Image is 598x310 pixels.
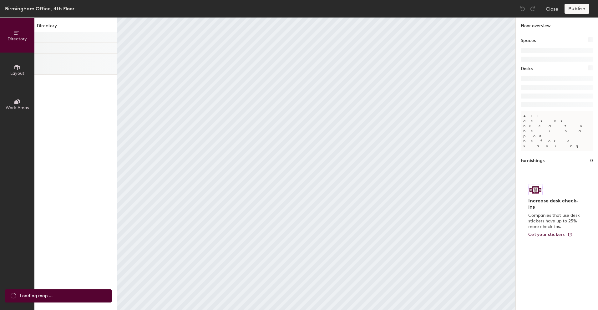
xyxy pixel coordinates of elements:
h1: Floor overview [516,18,598,32]
span: Get your stickers [528,232,565,237]
h1: Desks [521,65,533,72]
a: Get your stickers [528,232,572,237]
h4: Increase desk check-ins [528,198,582,210]
h1: Spaces [521,37,536,44]
img: Undo [519,6,526,12]
canvas: Map [117,18,515,310]
span: Loading map ... [20,292,53,299]
span: Work Areas [6,105,29,110]
button: Close [546,4,558,14]
span: Layout [10,71,24,76]
img: Redo [530,6,536,12]
img: Sticker logo [528,185,543,195]
p: Companies that use desk stickers have up to 25% more check-ins. [528,213,582,230]
h1: Directory [34,23,117,32]
div: Birmingham Office, 4th Floor [5,5,74,13]
span: Directory [8,36,27,42]
h1: Furnishings [521,157,545,164]
p: All desks need to be in a pod before saving [521,111,593,151]
h1: 0 [590,157,593,164]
